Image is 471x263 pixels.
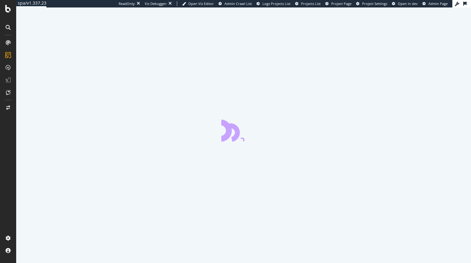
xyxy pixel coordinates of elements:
span: Project Page [331,1,351,6]
a: Open in dev [392,1,418,6]
div: Viz Debugger: [145,1,167,6]
span: Logs Projects List [262,1,290,6]
a: Project Settings [356,1,387,6]
div: ReadOnly: [119,1,135,6]
a: Open Viz Editor [182,1,214,6]
a: Project Page [325,1,351,6]
span: Project Settings [362,1,387,6]
a: Projects List [295,1,321,6]
span: Admin Page [428,1,448,6]
span: Open in dev [398,1,418,6]
a: Logs Projects List [257,1,290,6]
span: Projects List [301,1,321,6]
span: Admin Crawl List [224,1,252,6]
div: animation [221,119,266,142]
a: Admin Page [422,1,448,6]
span: Open Viz Editor [188,1,214,6]
a: Admin Crawl List [219,1,252,6]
